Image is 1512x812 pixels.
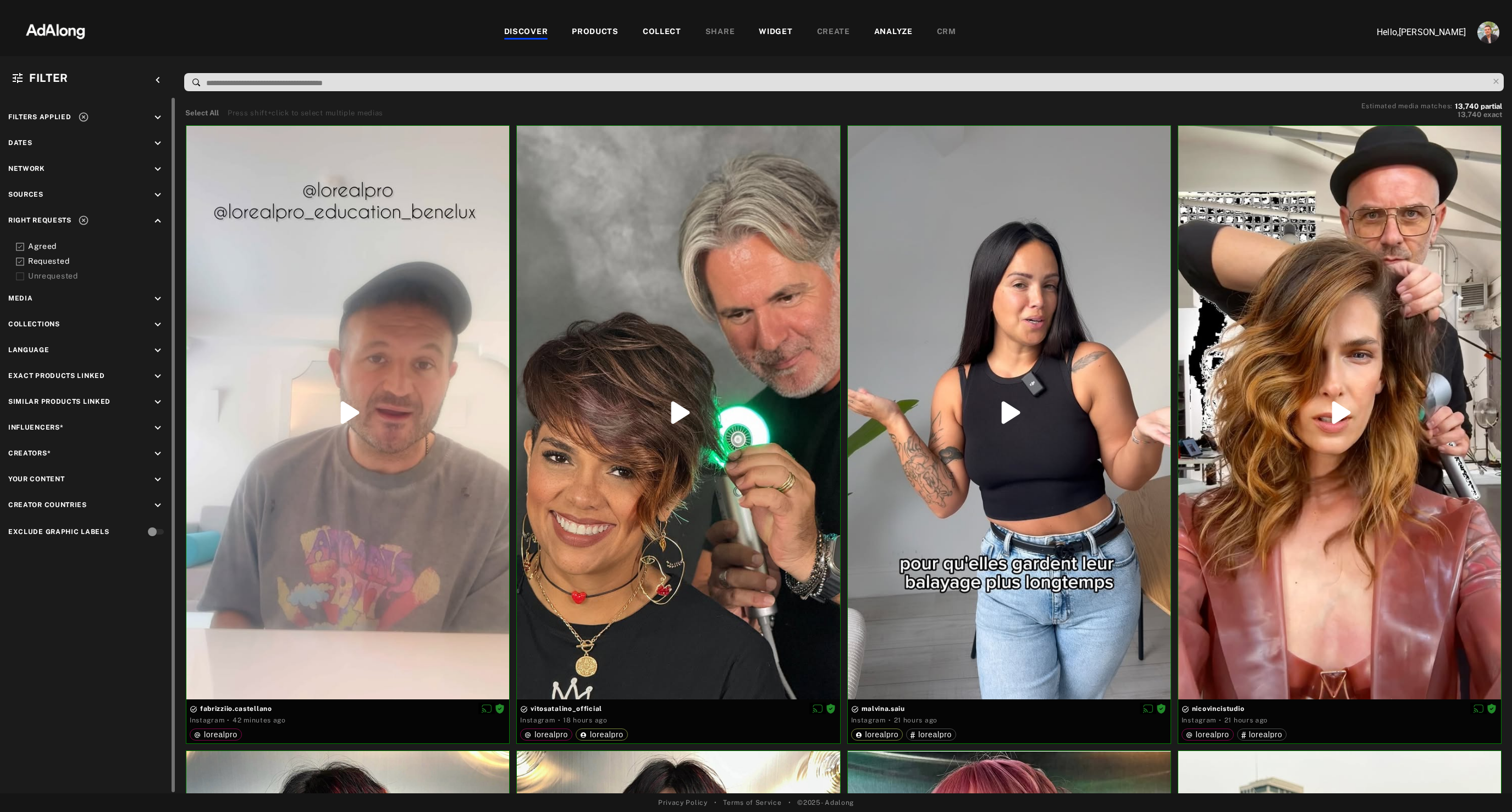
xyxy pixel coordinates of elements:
[8,165,45,173] span: Network
[1224,716,1268,724] time: 2025-09-09T14:57:46.000Z
[572,26,619,39] div: PRODUCTS
[8,191,43,198] span: Sources
[1455,104,1502,109] button: 13,740partial
[29,71,68,85] span: Filter
[643,26,681,39] div: COLLECT
[1241,731,1283,738] div: lorealpro
[8,475,64,483] span: Your Content
[194,731,238,738] div: lorealpro
[152,499,164,511] i: keyboard_arrow_down
[8,294,33,302] span: Media
[8,216,71,224] span: Right Requests
[937,26,956,39] div: CRM
[1356,26,1466,39] p: Hello, [PERSON_NAME]
[504,26,548,39] div: DISCOVER
[152,137,164,149] i: keyboard_arrow_down
[788,798,791,808] span: •
[1182,704,1498,714] span: nicovincistudio
[563,716,607,724] time: 2025-09-09T18:26:26.000Z
[889,716,891,725] span: ·
[705,26,735,39] div: SHARE
[152,74,164,86] i: keyboard_arrow_left
[8,424,63,431] span: Influencers*
[1219,716,1222,725] span: ·
[152,448,164,460] i: keyboard_arrow_down
[1249,730,1283,739] span: lorealpro
[152,396,164,408] i: keyboard_arrow_down
[856,731,899,738] div: lorealpro
[28,241,168,252] div: Agreed
[1140,703,1156,714] button: Disable diffusion on this media
[8,449,51,457] span: Creators*
[152,215,164,227] i: keyboard_arrow_up
[520,704,836,714] span: vitosatalino_official
[190,704,506,714] span: fabrizziio.castellano
[910,731,952,738] div: lorealpro
[1196,730,1229,739] span: lorealpro
[1487,704,1497,712] span: Rights agreed
[478,703,495,714] button: Disable diffusion on this media
[894,716,937,724] time: 2025-09-09T15:00:00.000Z
[809,703,826,714] button: Disable diffusion on this media
[8,113,71,121] span: Filters applied
[152,319,164,331] i: keyboard_arrow_down
[8,320,60,328] span: Collections
[28,270,168,282] div: Unrequested
[1156,704,1166,712] span: Rights agreed
[918,730,952,739] span: lorealpro
[1455,102,1478,110] span: 13,740
[204,730,238,739] span: lorealpro
[152,293,164,305] i: keyboard_arrow_down
[874,26,913,39] div: ANALYZE
[558,716,561,725] span: ·
[7,14,104,47] img: 63233d7d88ed69de3c212112c67096b6.png
[1470,703,1487,714] button: Disable diffusion on this media
[28,255,168,267] div: Requested
[826,704,836,712] span: Rights agreed
[8,527,109,537] div: Exclude Graphic Labels
[227,716,230,725] span: ·
[185,108,219,119] button: Select All
[1477,21,1499,43] img: ACg8ocLjEk1irI4XXb49MzUGwa4F_C3PpCyg-3CPbiuLEZrYEA=s96-c
[495,704,505,712] span: Rights agreed
[152,422,164,434] i: keyboard_arrow_down
[1182,715,1216,725] div: Instagram
[759,26,792,39] div: WIDGET
[152,189,164,201] i: keyboard_arrow_down
[152,344,164,357] i: keyboard_arrow_down
[152,370,164,382] i: keyboard_arrow_down
[658,798,708,808] a: Privacy Policy
[580,731,623,738] div: lorealpro
[525,731,568,738] div: lorealpro
[1361,102,1453,110] span: Estimated media matches:
[8,346,49,354] span: Language
[233,716,286,724] time: 2025-09-10T11:18:48.000Z
[723,798,781,808] a: Terms of Service
[865,730,899,739] span: lorealpro
[851,715,886,725] div: Instagram
[8,501,87,509] span: Creator Countries
[1361,109,1502,120] button: 13,740exact
[851,704,1167,714] span: malvina.saiu
[228,108,383,119] div: Press shift+click to select multiple medias
[520,715,555,725] div: Instagram
[797,798,854,808] span: © 2025 - Adalong
[714,798,717,808] span: •
[1186,731,1229,738] div: lorealpro
[8,398,111,405] span: Similar Products Linked
[590,730,623,739] span: lorealpro
[1458,110,1481,119] span: 13,740
[152,112,164,124] i: keyboard_arrow_down
[190,715,224,725] div: Instagram
[152,163,164,175] i: keyboard_arrow_down
[1475,19,1502,46] button: Account settings
[534,730,568,739] span: lorealpro
[1457,759,1512,812] iframe: Chat Widget
[8,139,32,147] span: Dates
[152,474,164,486] i: keyboard_arrow_down
[8,372,105,380] span: Exact Products Linked
[817,26,850,39] div: CREATE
